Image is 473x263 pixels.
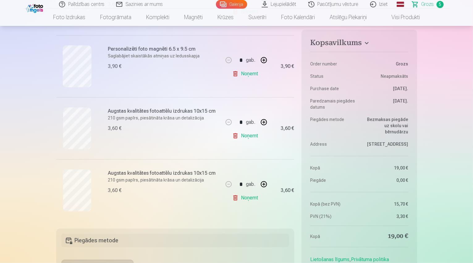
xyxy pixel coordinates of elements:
span: Neapmaksāts [381,73,408,79]
dd: 3,30 € [362,213,408,219]
h6: Personalizēti foto magnēti 6.5 x 9.5 cm [108,45,220,53]
a: Visi produkti [374,9,427,26]
a: Lietošanas līgums [310,257,349,262]
div: gab. [246,53,255,68]
dt: Piegāde [310,177,356,183]
p: 210 gsm papīrs, piesātināta krāsa un detalizācija [108,177,220,183]
a: Noņemt [232,68,260,80]
div: 3,90 € [281,65,294,68]
p: 210 gsm papīrs, piesātināta krāsa un detalizācija [108,115,220,121]
div: gab. [246,177,255,192]
button: Kopsavilkums [310,38,408,49]
div: 3,60 € [108,125,122,132]
dd: [STREET_ADDRESS] [362,141,408,147]
dd: 0,00 € [362,177,408,183]
dd: 15,70 € [362,201,408,207]
dt: Paredzamais piegādes datums [310,98,356,110]
dt: Status [310,73,356,79]
h6: Augstas kvalitātes fotoattēlu izdrukas 10x15 cm [108,107,220,115]
dd: [DATE]. [362,98,408,110]
dt: Order number [310,61,356,67]
p: Saglabājiet skaistākās atmiņas uz ledusskapja [108,53,220,59]
dd: 19,00 € [362,165,408,171]
a: Suvenīri [241,9,274,26]
dt: Kopā [310,232,356,241]
div: 3,60 € [281,127,294,130]
dt: Kopā (bez PVN) [310,201,356,207]
a: Noņemt [232,192,260,204]
img: /fa1 [26,2,45,13]
dt: Piegādes metode [310,116,356,135]
div: 3,60 € [108,187,122,194]
a: Privātuma politika [351,257,389,262]
span: 5 [437,1,444,8]
h6: Augstas kvalitātes fotoattēlu izdrukas 10x15 cm [108,169,220,177]
a: Foto izdrukas [46,9,93,26]
dd: 19,00 € [362,232,408,241]
a: Fotogrāmata [93,9,139,26]
dt: Purchase date [310,86,356,92]
div: 3,60 € [281,189,294,192]
div: gab. [246,115,255,130]
a: Foto kalendāri [274,9,322,26]
a: Magnēti [177,9,210,26]
h5: Piegādes metode [61,234,289,247]
a: Komplekti [139,9,177,26]
div: 3,90 € [108,63,122,70]
dd: [DATE]. [362,86,408,92]
dt: PVN (21%) [310,213,356,219]
a: Atslēgu piekariņi [322,9,374,26]
dt: Address [310,141,356,147]
span: Grozs [421,1,434,8]
dd: Bezmaksas piegāde uz skolu vai bērnudārzu [362,116,408,135]
dt: Kopā [310,165,356,171]
dd: Grozs [362,61,408,67]
a: Noņemt [232,130,260,142]
a: Krūzes [210,9,241,26]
